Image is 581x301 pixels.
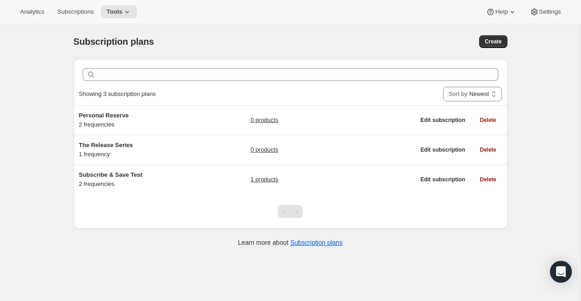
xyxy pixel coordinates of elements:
button: Analytics [15,5,50,18]
button: Help [481,5,522,18]
a: Subscription plans [290,239,343,246]
span: Delete [480,116,496,124]
span: Personal Reserve [79,112,129,119]
button: Delete [474,114,502,127]
button: Edit subscription [415,173,470,186]
button: Delete [474,173,502,186]
span: Help [495,8,507,16]
span: Edit subscription [420,146,465,153]
span: Delete [480,176,496,183]
button: Tools [101,5,137,18]
nav: Pagination [278,205,303,218]
div: Open Intercom Messenger [550,261,572,283]
button: Edit subscription [415,114,470,127]
span: Subscriptions [57,8,94,16]
button: Create [479,35,507,48]
button: Delete [474,143,502,156]
a: 1 products [250,175,278,184]
div: 2 frequencies [79,111,193,129]
div: 2 frequencies [79,170,193,189]
span: Create [485,38,502,45]
a: 0 products [250,145,278,154]
span: Subscribe & Save Test [79,171,143,178]
div: 1 frequency [79,141,193,159]
button: Edit subscription [415,143,470,156]
span: The Release Series [79,142,133,148]
span: Tools [106,8,122,16]
span: Subscription plans [74,37,154,47]
span: Edit subscription [420,116,465,124]
span: Edit subscription [420,176,465,183]
span: Delete [480,146,496,153]
p: Learn more about [238,238,343,247]
a: 0 products [250,116,278,125]
span: Analytics [20,8,44,16]
button: Settings [524,5,566,18]
button: Subscriptions [52,5,99,18]
span: Settings [539,8,561,16]
span: Showing 3 subscription plans [79,90,156,97]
